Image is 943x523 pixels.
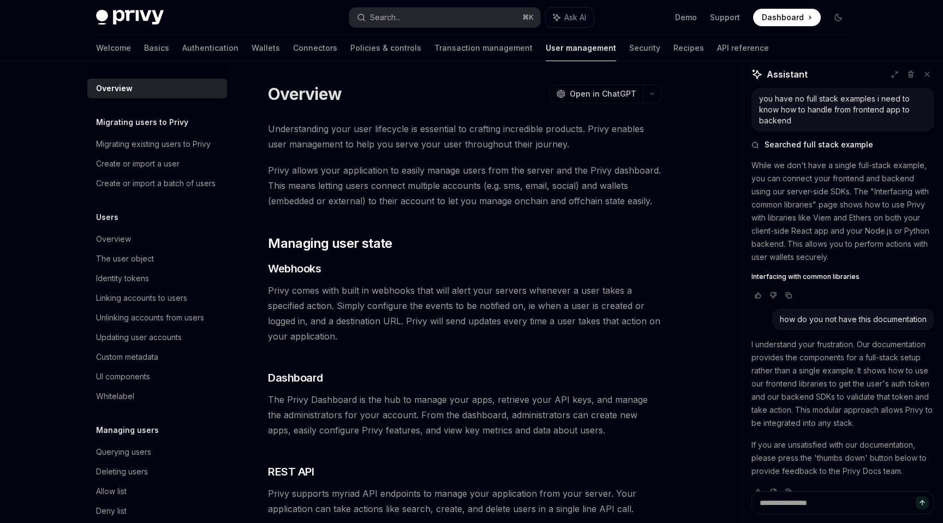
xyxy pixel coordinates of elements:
a: Updating user accounts [87,328,227,347]
div: The user object [96,252,154,265]
button: Search...⌘K [349,8,540,27]
div: Linking accounts to users [96,292,187,305]
button: Send message [916,496,929,509]
a: Custom metadata [87,347,227,367]
span: Searched full stack example [765,139,873,150]
a: Allow list [87,482,227,501]
span: Managing user state [268,235,392,252]
div: Deny list [96,504,127,518]
div: Migrating existing users to Privy [96,138,211,151]
a: Welcome [96,35,131,61]
div: Deleting users [96,465,148,478]
a: Recipes [673,35,704,61]
a: Deny list [87,501,227,521]
div: Identity tokens [96,272,149,285]
button: Ask AI [546,8,594,27]
a: Transaction management [434,35,533,61]
span: Open in ChatGPT [570,88,636,99]
span: Privy comes with built in webhooks that will alert your servers whenever a user takes a specified... [268,283,661,344]
a: Deleting users [87,462,227,482]
span: Ask AI [564,12,586,23]
p: While we don't have a single full-stack example, you can connect your frontend and backend using ... [751,159,934,264]
a: Connectors [293,35,337,61]
span: Webhooks [268,261,321,276]
a: Create or import a batch of users [87,174,227,193]
span: ⌘ K [522,13,534,22]
button: Searched full stack example [751,139,934,150]
div: Create or import a user [96,157,180,170]
a: The user object [87,249,227,269]
div: Whitelabel [96,390,134,403]
a: Overview [87,79,227,98]
a: Dashboard [753,9,821,26]
div: Search... [370,11,401,24]
div: Updating user accounts [96,331,182,344]
button: Toggle dark mode [829,9,847,26]
span: Interfacing with common libraries [751,272,860,281]
div: Overview [96,82,133,95]
a: User management [546,35,616,61]
div: Overview [96,233,131,246]
span: Understanding your user lifecycle is essential to crafting incredible products. Privy enables use... [268,121,661,152]
a: Demo [675,12,697,23]
a: Whitelabel [87,387,227,406]
p: I understand your frustration. Our documentation provides the components for a full-stack setup r... [751,338,934,430]
a: Support [710,12,740,23]
span: Privy supports myriad API endpoints to manage your application from your server. Your application... [268,486,661,516]
div: Custom metadata [96,350,158,364]
a: Unlinking accounts from users [87,308,227,328]
div: Unlinking accounts from users [96,311,204,324]
span: Dashboard [762,12,804,23]
a: Wallets [252,35,280,61]
div: Create or import a batch of users [96,177,216,190]
a: Querying users [87,442,227,462]
a: API reference [717,35,769,61]
div: UI components [96,370,150,383]
span: Assistant [767,68,808,81]
a: Create or import a user [87,154,227,174]
span: Dashboard [268,370,323,385]
a: UI components [87,367,227,387]
a: Policies & controls [350,35,421,61]
div: Querying users [96,445,151,459]
img: dark logo [96,10,164,25]
a: Migrating existing users to Privy [87,134,227,154]
a: Identity tokens [87,269,227,288]
a: Interfacing with common libraries [751,272,934,281]
a: Overview [87,229,227,249]
a: Authentication [182,35,238,61]
h5: Users [96,211,118,224]
h5: Managing users [96,424,159,437]
span: The Privy Dashboard is the hub to manage your apps, retrieve your API keys, and manage the admini... [268,392,661,438]
div: how do you not have this documentation [780,314,927,325]
a: Security [629,35,660,61]
a: Linking accounts to users [87,288,227,308]
p: If you are unsatisfied with our documentation, please press the 'thumbs down' button below to pro... [751,438,934,478]
span: REST API [268,464,314,479]
button: Open in ChatGPT [550,85,643,103]
h1: Overview [268,84,342,104]
h5: Migrating users to Privy [96,116,188,129]
span: Privy allows your application to easily manage users from the server and the Privy dashboard. Thi... [268,163,661,209]
div: you have no full stack examples i need to know how to handle from frontend app to backend [759,93,927,126]
a: Basics [144,35,169,61]
div: Allow list [96,485,127,498]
